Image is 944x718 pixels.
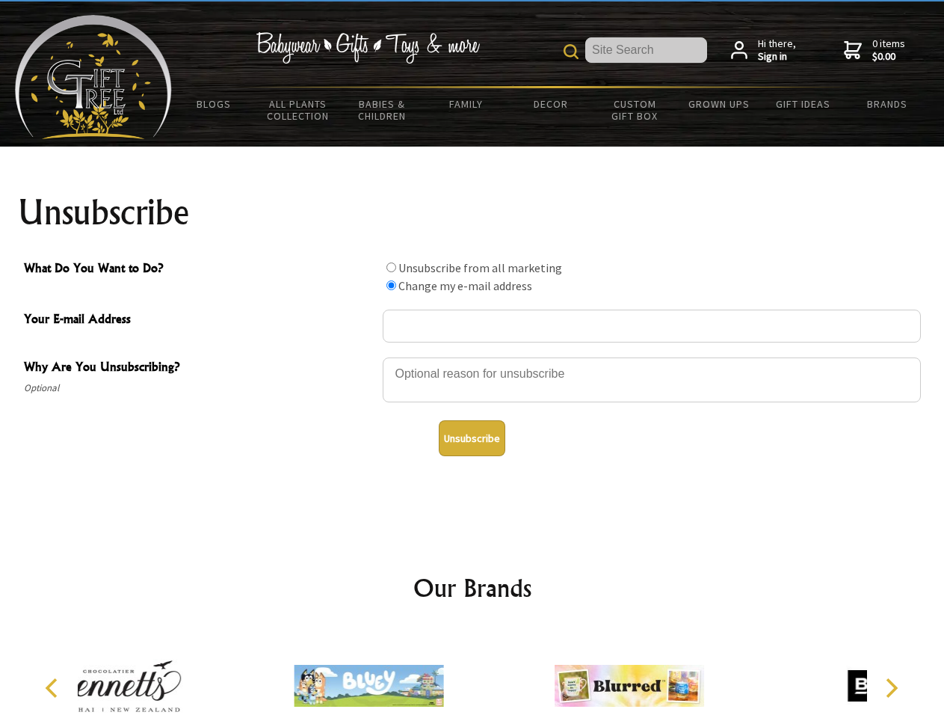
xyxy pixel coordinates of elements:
[172,88,256,120] a: BLOGS
[386,280,396,290] input: What Do You Want to Do?
[24,379,375,397] span: Optional
[386,263,396,272] input: What Do You Want to Do?
[256,88,341,132] a: All Plants Collection
[585,37,707,63] input: Site Search
[845,88,930,120] a: Brands
[256,32,480,64] img: Babywear - Gifts - Toys & more
[761,88,845,120] a: Gift Ideas
[24,310,375,331] span: Your E-mail Address
[425,88,509,120] a: Family
[383,358,921,402] textarea: Why Are You Unsubscribing?
[593,88,677,132] a: Custom Gift Box
[18,194,927,230] h1: Unsubscribe
[439,420,505,456] button: Unsubscribe
[398,278,532,293] label: Change my e-mail address
[340,88,425,132] a: Babies & Children
[564,44,579,59] img: product search
[731,37,796,64] a: Hi there,Sign in
[844,37,905,64] a: 0 items$0.00
[24,358,375,379] span: Why Are You Unsubscribing?
[37,672,70,705] button: Previous
[24,259,375,280] span: What Do You Want to Do?
[30,570,915,606] h2: Our Brands
[872,50,905,64] strong: $0.00
[676,88,761,120] a: Grown Ups
[872,37,905,64] span: 0 items
[758,50,796,64] strong: Sign in
[508,88,593,120] a: Decor
[383,310,921,343] input: Your E-mail Address
[398,260,562,275] label: Unsubscribe from all marketing
[874,672,907,705] button: Next
[758,37,796,64] span: Hi there,
[15,15,172,139] img: Babyware - Gifts - Toys and more...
